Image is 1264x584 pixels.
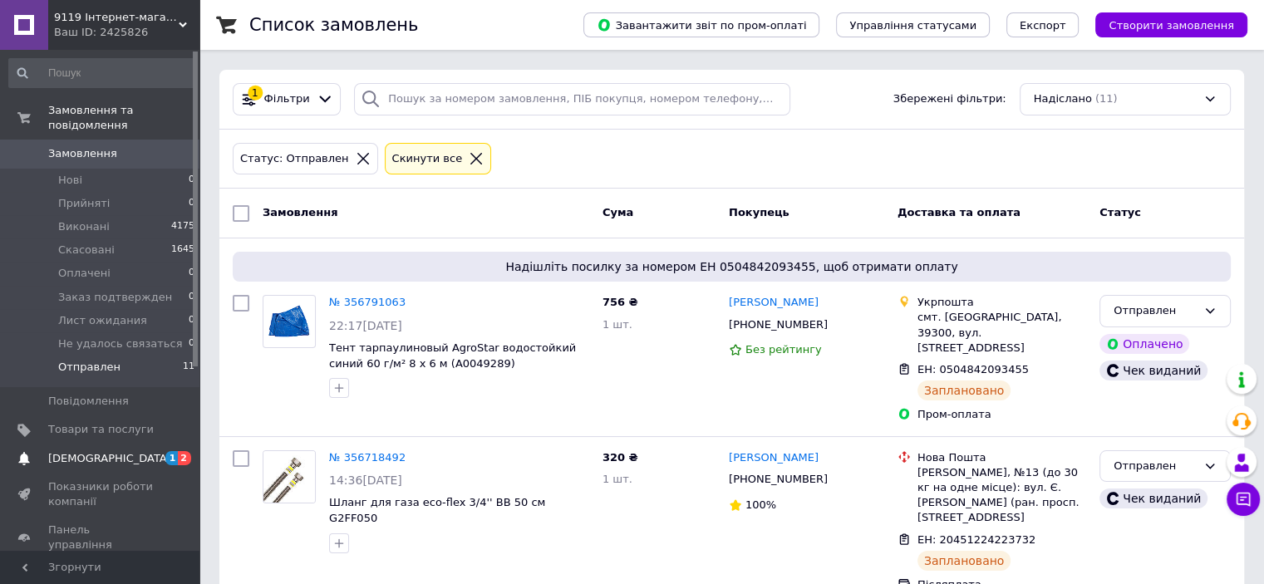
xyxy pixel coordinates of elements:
div: Заплановано [917,380,1011,400]
div: Статус: Отправлен [237,150,352,168]
span: 11 [183,360,194,375]
span: 14:36[DATE] [329,474,402,487]
span: Лист ожидания [58,313,147,328]
span: Замовлення та повідомлення [48,103,199,133]
a: № 356791063 [329,296,406,308]
span: Показники роботи компанії [48,479,154,509]
div: 1 [248,86,263,101]
a: [PERSON_NAME] [729,295,819,311]
span: 1 шт. [602,318,632,331]
button: Чат з покупцем [1227,483,1260,516]
span: (11) [1095,92,1118,105]
span: 0 [189,196,194,211]
img: Фото товару [263,451,315,503]
span: 0 [189,266,194,281]
span: 9119 Інтернет-магазин [54,10,179,25]
button: Експорт [1006,12,1080,37]
span: 0 [189,313,194,328]
span: ЕН: 20451224223732 [917,533,1035,546]
a: Шланг для газа eco-flex 3/4'' ВВ 50 см G2FF050 [329,496,545,524]
span: Повідомлення [48,394,129,409]
button: Створити замовлення [1095,12,1247,37]
a: Фото товару [263,295,316,348]
div: Отправлен [1114,458,1197,475]
span: Оплачені [58,266,111,281]
a: № 356718492 [329,451,406,464]
button: Завантажити звіт по пром-оплаті [583,12,819,37]
span: Отправлен [58,360,120,375]
span: 0 [189,173,194,188]
span: Створити замовлення [1109,19,1234,32]
span: Управління статусами [849,19,976,32]
span: 756 ₴ [602,296,638,308]
span: Без рейтингу [745,343,822,356]
span: 1645 [171,243,194,258]
span: [DEMOGRAPHIC_DATA] [48,451,171,466]
div: [PHONE_NUMBER] [725,469,831,490]
a: Фото товару [263,450,316,503]
div: Чек виданий [1099,361,1207,380]
button: Управління статусами [836,12,990,37]
span: Фільтри [264,91,310,107]
div: Отправлен [1114,302,1197,320]
div: Оплачено [1099,334,1189,354]
span: Прийняті [58,196,110,211]
div: Нова Пошта [917,450,1086,465]
span: 320 ₴ [602,451,638,464]
div: Чек виданий [1099,488,1207,508]
span: Нові [58,173,82,188]
h1: Список замовлень [249,15,418,35]
a: Тент тарпаулиновый AgroStar водостойкий синий 60 г/м² 8 х 6 м (А0049289) [329,341,576,370]
div: Заплановано [917,551,1011,571]
div: Cкинути все [389,150,466,168]
div: [PHONE_NUMBER] [725,314,831,336]
span: Товари та послуги [48,422,154,437]
span: Експорт [1020,19,1066,32]
span: ЕН: 0504842093455 [917,363,1029,375]
span: Панель управління [48,523,154,552]
span: 22:17[DATE] [329,319,402,332]
span: 0 [189,336,194,351]
div: смт. [GEOGRAPHIC_DATA], 39300, вул. [STREET_ADDRESS] [917,310,1086,356]
input: Пошук [8,58,196,88]
div: [PERSON_NAME], №13 (до 30 кг на одне місце): вул. Є. [PERSON_NAME] (ран. просп. [STREET_ADDRESS] [917,465,1086,526]
span: Надіслано [1034,91,1092,107]
span: Скасовані [58,243,115,258]
span: Cума [602,206,633,218]
div: Ваш ID: 2425826 [54,25,199,40]
span: Завантажити звіт по пром-оплаті [597,17,806,32]
span: Статус [1099,206,1141,218]
span: 100% [745,498,776,511]
span: Замовлення [48,146,117,161]
span: 0 [189,290,194,305]
span: Покупець [729,206,789,218]
span: Доставка та оплата [898,206,1021,218]
span: 2 [178,451,191,465]
span: Не удалось связаться [58,336,182,351]
input: Пошук за номером замовлення, ПІБ покупця, номером телефону, Email, номером накладної [354,83,790,115]
a: Створити замовлення [1079,18,1247,31]
img: Фото товару [263,303,315,341]
span: 1 шт. [602,473,632,485]
span: Виконані [58,219,110,234]
span: Збережені фільтри: [893,91,1006,107]
span: 4175 [171,219,194,234]
span: Заказ подтвержден [58,290,172,305]
span: Замовлення [263,206,337,218]
a: [PERSON_NAME] [729,450,819,466]
div: Пром-оплата [917,407,1086,422]
div: Укрпошта [917,295,1086,310]
span: Надішліть посилку за номером ЕН 0504842093455, щоб отримати оплату [239,258,1224,275]
span: 1 [165,451,179,465]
